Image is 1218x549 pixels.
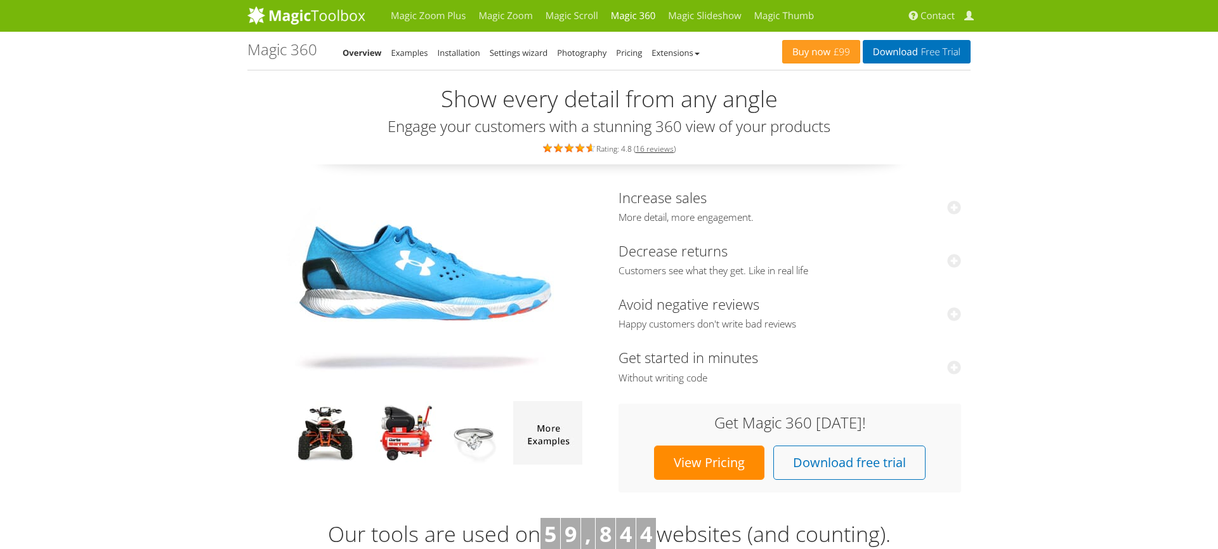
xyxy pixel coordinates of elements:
[619,241,961,277] a: Decrease returnsCustomers see what they get. Like in real life
[247,118,971,135] h3: Engage your customers with a stunning 360 view of your products
[636,143,674,154] a: 16 reviews
[247,41,317,58] h1: Magic 360
[619,372,961,385] span: Without writing code
[619,348,961,384] a: Get started in minutesWithout writing code
[619,188,961,224] a: Increase salesMore detail, more engagement.
[544,519,556,548] b: 5
[619,294,961,331] a: Avoid negative reviewsHappy customers don't write bad reviews
[247,141,971,155] div: Rating: 4.8 ( )
[270,190,587,401] img: Magic 360
[619,265,961,277] span: Customers see what they get. Like in real life
[863,40,971,63] a: DownloadFree Trial
[247,6,365,25] img: MagicToolbox.com - Image tools for your website
[616,47,642,58] a: Pricing
[599,519,612,548] b: 8
[782,40,860,63] a: Buy now£99
[247,86,971,112] h2: Show every detail from any angle
[773,446,926,480] a: Download free trial
[640,519,652,548] b: 4
[565,519,577,548] b: 9
[920,10,955,22] span: Contact
[830,47,850,57] span: £99
[490,47,548,58] a: Settings wizard
[391,47,428,58] a: Examples
[631,414,948,431] h3: Get Magic 360 [DATE]!
[918,47,960,57] span: Free Trial
[585,519,591,548] b: ,
[438,47,480,58] a: Installation
[652,47,699,58] a: Extensions
[513,401,582,465] img: more magic 360 demos
[619,211,961,224] span: More detail, more engagement.
[557,47,606,58] a: Photography
[620,519,632,548] b: 4
[619,318,961,331] span: Happy customers don't write bad reviews
[343,47,382,58] a: Overview
[654,446,764,480] a: View Pricing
